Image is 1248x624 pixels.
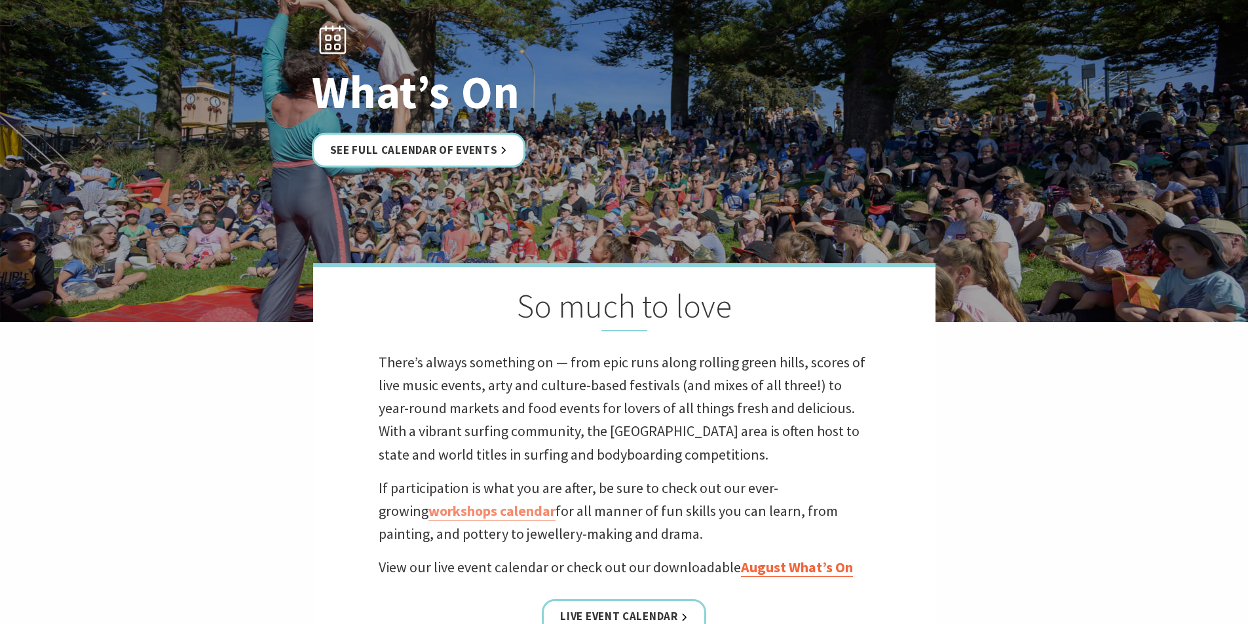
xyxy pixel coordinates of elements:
h2: So much to love [379,287,870,331]
a: See Full Calendar of Events [312,132,526,167]
a: workshops calendar [428,502,556,521]
h1: What’s On [312,66,682,117]
p: There’s always something on — from epic runs along rolling green hills, scores of live music even... [379,351,870,466]
a: August What’s On [741,558,853,577]
p: View our live event calendar or check out our downloadable [379,556,870,579]
p: If participation is what you are after, be sure to check out our ever-growing for all manner of f... [379,477,870,546]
